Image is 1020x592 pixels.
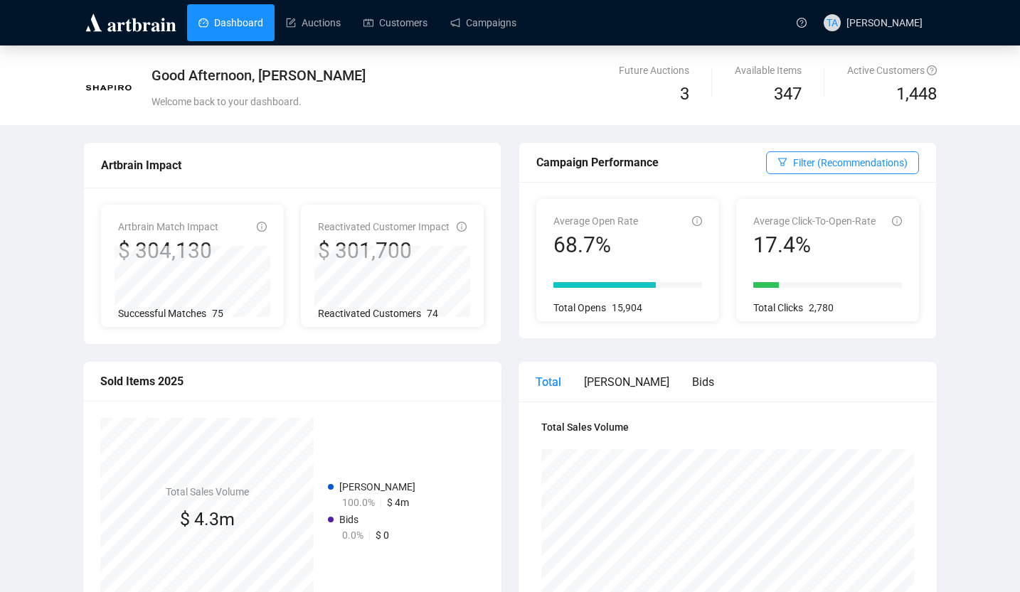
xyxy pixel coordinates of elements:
span: 75 [212,308,223,319]
span: Average Click-To-Open-Rate [753,215,876,227]
div: Future Auctions [619,63,689,78]
span: Reactivated Customers [318,308,421,319]
h4: Total Sales Volume [166,484,249,500]
img: logo [83,11,179,34]
div: $ 304,130 [118,237,218,264]
div: Bids [692,373,714,391]
span: info-circle [892,216,902,226]
span: 15,904 [612,302,642,313]
div: $ 301,700 [318,237,450,264]
span: $ 4m [387,497,409,508]
div: Good Afternoon, [PERSON_NAME] [152,65,649,85]
span: 74 [427,308,438,319]
span: Bids [339,514,358,525]
img: 1743690364768-453484.png [84,63,134,113]
a: Dashboard [198,4,263,41]
span: 0.0% [342,529,363,541]
div: Sold Items 2025 [100,372,484,390]
span: Reactivated Customer Impact [318,221,450,232]
span: info-circle [257,222,267,232]
span: Filter (Recommendations) [793,155,908,171]
span: Successful Matches [118,308,206,319]
span: [PERSON_NAME] [846,17,923,28]
h4: Total Sales Volume [541,419,914,435]
span: TA [827,15,838,31]
div: Welcome back to your dashboard. [152,94,649,109]
div: Campaign Performance [536,154,766,171]
span: 347 [774,84,802,104]
span: Average Open Rate [553,215,638,227]
span: 2,780 [809,302,834,313]
span: 3 [680,84,689,104]
span: Total Clicks [753,302,803,313]
span: info-circle [457,222,467,232]
span: 1,448 [896,81,937,108]
span: info-circle [692,216,702,226]
a: Auctions [286,4,341,41]
a: Campaigns [450,4,516,41]
span: 100.0% [342,497,375,508]
div: Artbrain Impact [101,156,484,174]
span: $ 4.3m [180,509,235,529]
a: Customers [363,4,427,41]
div: 68.7% [553,232,638,259]
span: $ 0 [376,529,389,541]
span: Active Customers [847,65,937,76]
button: Filter (Recommendations) [766,151,919,174]
span: [PERSON_NAME] [339,481,415,493]
span: Artbrain Match Impact [118,221,218,232]
span: Total Opens [553,302,606,313]
span: question-circle [797,18,807,28]
span: filter [777,157,787,167]
div: [PERSON_NAME] [584,373,669,391]
div: 17.4% [753,232,876,259]
div: Available Items [735,63,802,78]
div: Total [536,373,561,391]
span: question-circle [927,65,937,75]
